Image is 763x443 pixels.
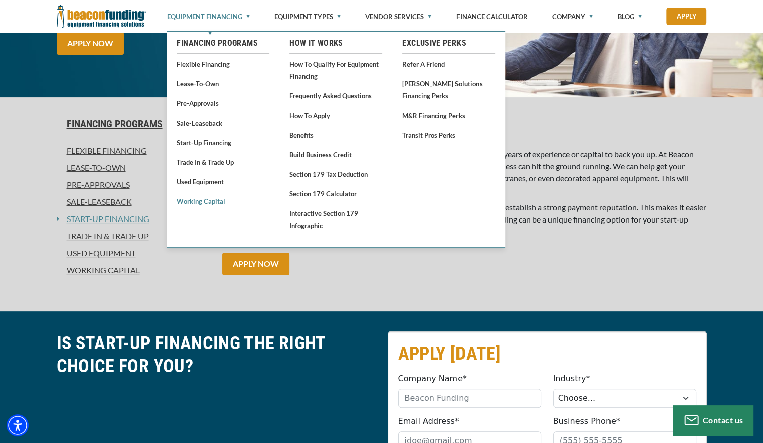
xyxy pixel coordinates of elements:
[57,179,210,191] a: Pre-approvals
[398,342,696,365] h2: APPLY [DATE]
[402,37,495,49] a: Exclusive Perks
[289,129,382,141] a: Benefits
[177,117,269,129] a: Sale-Leaseback
[57,162,210,174] a: Lease-To-Own
[289,89,382,102] a: Frequently Asked Questions
[57,196,210,208] a: Sale-Leaseback
[289,187,382,200] a: Section 179 Calculator
[289,109,382,122] a: How to Apply
[402,129,495,141] a: Transit Pros Perks
[177,195,269,207] a: Working Capital
[59,213,149,225] a: Start-Up Financing
[673,405,753,435] button: Contact us
[177,37,269,49] a: Financing Programs
[57,331,376,378] h2: IS START-UP FINANCING THE RIGHT CHOICE FOR YOU?
[402,109,495,122] a: M&R Financing Perks
[7,414,29,436] div: Accessibility Menu
[177,136,269,149] a: Start-Up Financing
[177,97,269,109] a: Pre-approvals
[666,8,706,25] a: Apply
[553,373,590,385] label: Industry*
[289,148,382,161] a: Build Business Credit
[402,77,495,102] a: [PERSON_NAME] Solutions Financing Perks
[398,415,459,427] label: Email Address*
[553,415,620,427] label: Business Phone*
[289,207,382,232] a: Interactive Section 179 Infographic
[177,156,269,168] a: Trade In & Trade Up
[177,58,269,70] a: Flexible Financing
[398,373,467,385] label: Company Name*
[177,77,269,90] a: Lease-To-Own
[57,264,210,276] a: Working Capital
[703,415,743,425] span: Contact us
[398,389,541,408] input: Beacon Funding
[57,32,124,55] a: APPLY NOW
[177,175,269,188] a: Used Equipment
[289,58,382,82] a: How to Qualify for Equipment Financing
[57,118,210,130] a: Financing Programs
[289,37,382,49] a: How It Works
[289,168,382,180] a: Section 179 Tax Deduction
[57,247,210,259] a: Used Equipment
[57,230,210,242] a: Trade In & Trade Up
[57,145,210,157] a: Flexible Financing
[402,58,495,70] a: Refer a Friend
[222,253,289,275] a: APPLY NOW
[222,202,706,236] span: Beacon reports to the credit agencies when you make timely payments so that you establish a stron...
